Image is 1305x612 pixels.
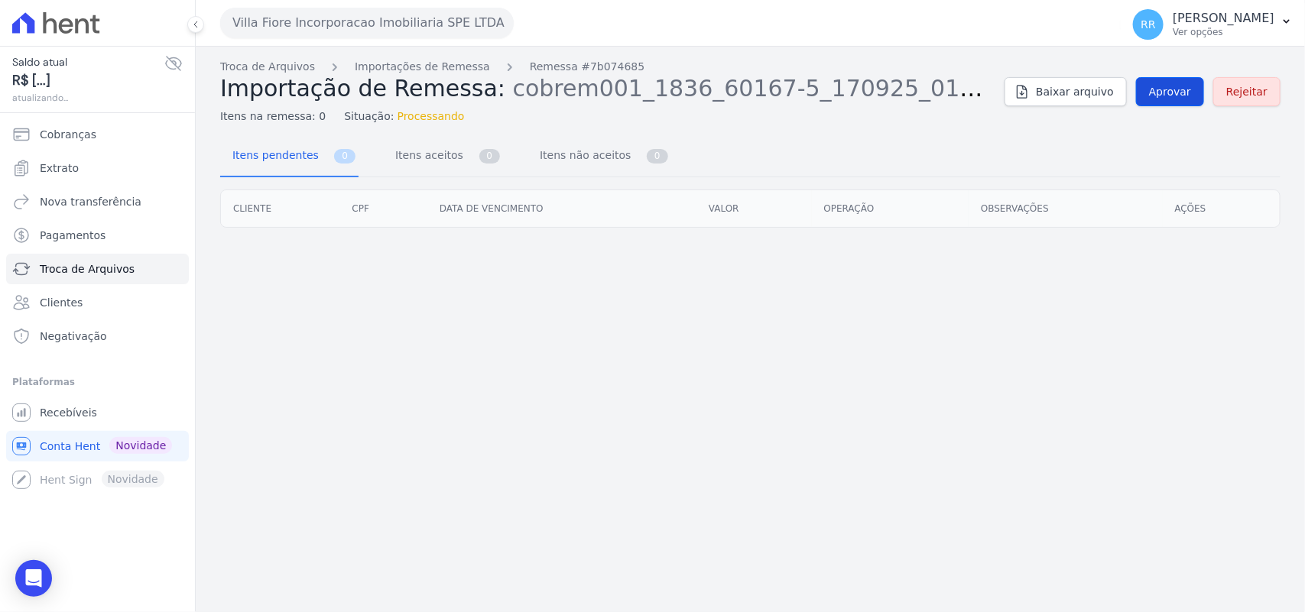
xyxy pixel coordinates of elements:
p: Ver opções [1173,26,1274,38]
a: Negativação [6,321,189,351]
a: Nova transferência [6,186,189,217]
div: Plataformas [12,373,183,391]
a: Itens pendentes 0 [220,137,359,177]
span: Baixar arquivo [1036,84,1114,99]
span: Clientes [40,295,83,310]
a: Remessa #7b074685 [530,59,645,75]
span: Itens pendentes [223,140,322,170]
span: Processando [398,108,465,125]
th: Cliente [221,190,339,227]
span: Rejeitar [1226,84,1268,99]
span: Saldo atual [12,54,164,70]
span: Extrato [40,160,79,176]
a: Rejeitar [1213,77,1281,106]
a: Itens não aceitos 0 [528,137,671,177]
th: Data de vencimento [427,190,696,227]
a: Aprovar [1136,77,1204,106]
a: Troca de Arquivos [6,254,189,284]
span: Aprovar [1149,84,1191,99]
span: Itens aceitos [386,140,466,170]
button: RR [PERSON_NAME] Ver opções [1121,3,1305,46]
button: Villa Fiore Incorporacao Imobiliaria SPE LTDA [220,8,514,38]
nav: Sidebar [12,119,183,495]
span: Importação de Remessa: [220,75,505,102]
span: Nova transferência [40,194,141,209]
th: CPF [339,190,427,227]
th: Valor [696,190,812,227]
nav: Tab selector [220,137,671,177]
a: Pagamentos [6,220,189,251]
span: Novidade [109,437,172,454]
span: RR [1141,19,1155,30]
a: Baixar arquivo [1005,77,1127,106]
p: [PERSON_NAME] [1173,11,1274,26]
span: Itens na remessa: 0 [220,108,326,125]
a: Conta Hent Novidade [6,431,189,461]
span: Itens não aceitos [531,140,634,170]
span: cobrem001_1836_60167-5_170925_014.TXT [513,73,1025,102]
th: Ações [1163,190,1280,227]
span: Conta Hent [40,439,100,454]
span: Cobranças [40,127,96,142]
span: Situação: [344,108,394,125]
th: Observações [969,190,1163,227]
a: Extrato [6,153,189,183]
span: Recebíveis [40,405,97,420]
nav: Breadcrumb [220,59,992,75]
a: Importações de Remessa [355,59,490,75]
span: Troca de Arquivos [40,261,135,277]
div: Open Intercom Messenger [15,560,52,597]
span: R$ [...] [12,70,164,91]
span: 0 [334,149,355,164]
span: 0 [647,149,668,164]
a: Clientes [6,287,189,318]
span: Negativação [40,329,107,344]
span: atualizando... [12,91,164,105]
a: Recebíveis [6,397,189,428]
th: Operação [812,190,969,227]
a: Cobranças [6,119,189,150]
a: Troca de Arquivos [220,59,315,75]
a: Itens aceitos 0 [383,137,503,177]
span: 0 [479,149,501,164]
span: Pagamentos [40,228,106,243]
